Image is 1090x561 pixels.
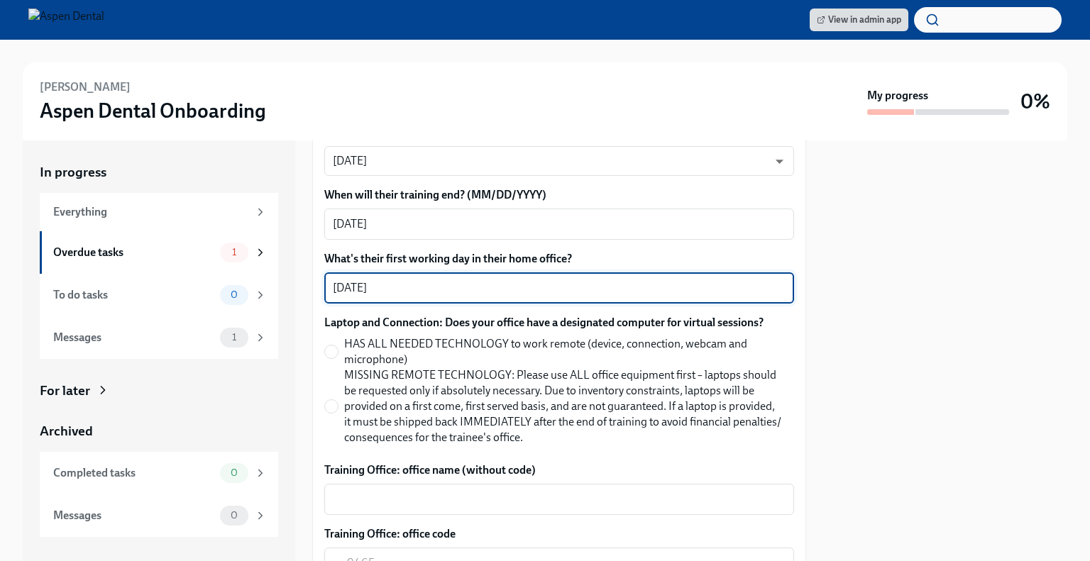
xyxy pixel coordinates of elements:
span: 1 [224,247,245,257]
a: Everything [40,193,278,231]
span: 0 [222,510,246,521]
span: MISSING REMOTE TECHNOLOGY: Please use ALL office equipment first – laptops should be requested on... [344,367,783,445]
div: To do tasks [53,287,214,303]
div: For later [40,382,90,400]
img: Aspen Dental [28,9,104,31]
a: Overdue tasks1 [40,231,278,274]
div: [DATE] [324,146,794,176]
span: 0 [222,467,246,478]
a: To do tasks0 [40,274,278,316]
textarea: [DATE] [333,279,786,296]
label: What's their first working day in their home office? [324,251,794,267]
a: Messages0 [40,494,278,537]
label: When will their training end? (MM/DD/YYYY) [324,187,794,203]
h3: Aspen Dental Onboarding [40,98,266,123]
h6: [PERSON_NAME] [40,79,131,95]
label: Training Office: office code [324,526,794,542]
a: For later [40,382,278,400]
label: Training Office: office name (without code) [324,462,794,478]
a: View in admin app [810,9,908,31]
span: HAS ALL NEEDED TECHNOLOGY to work remote (device, connection, webcam and microphone) [344,336,783,367]
a: In progress [40,163,278,182]
a: Archived [40,422,278,440]
div: Overdue tasks [53,245,214,260]
h3: 0% [1020,89,1050,114]
span: View in admin app [817,13,901,27]
strong: My progress [867,88,928,104]
div: Completed tasks [53,465,214,481]
span: 1 [224,332,245,343]
a: Completed tasks0 [40,452,278,494]
div: Messages [53,508,214,523]
a: Messages1 [40,316,278,359]
span: 0 [222,289,246,300]
textarea: [DATE] [333,216,786,233]
div: Messages [53,330,214,345]
div: Everything [53,204,248,220]
label: Laptop and Connection: Does your office have a designated computer for virtual sessions? [324,315,794,331]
